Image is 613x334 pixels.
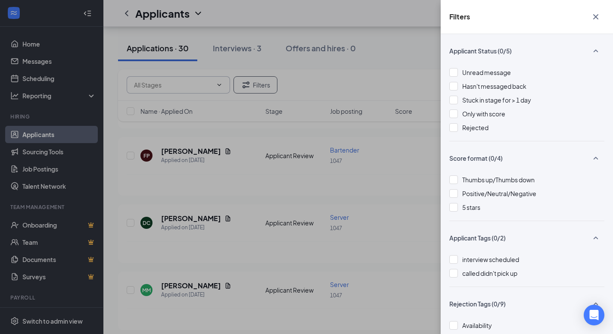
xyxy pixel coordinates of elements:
[449,300,506,308] span: Rejection Tags (0/9)
[587,230,604,246] button: SmallChevronUp
[462,176,535,184] span: Thumbs up/Thumbs down
[591,46,601,56] svg: SmallChevronUp
[584,305,604,325] div: Open Intercom Messenger
[462,82,526,90] span: Hasn't messaged back
[591,12,601,22] svg: Cross
[587,43,604,59] button: SmallChevronUp
[587,296,604,312] button: SmallChevronUp
[591,299,601,309] svg: SmallChevronUp
[462,269,517,277] span: called didn't pick up
[462,190,536,197] span: Positive/Neutral/Negative
[462,256,519,263] span: interview scheduled
[587,150,604,166] button: SmallChevronUp
[462,96,531,104] span: Stuck in stage for > 1 day
[449,47,512,55] span: Applicant Status (0/5)
[591,233,601,243] svg: SmallChevronUp
[462,110,505,118] span: Only with score
[462,69,511,76] span: Unread message
[587,9,604,25] button: Cross
[449,12,470,22] h5: Filters
[462,203,480,211] span: 5 stars
[462,124,489,131] span: Rejected
[449,234,506,242] span: Applicant Tags (0/2)
[462,322,492,329] span: Availability
[591,153,601,163] svg: SmallChevronUp
[449,154,503,162] span: Score format (0/4)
